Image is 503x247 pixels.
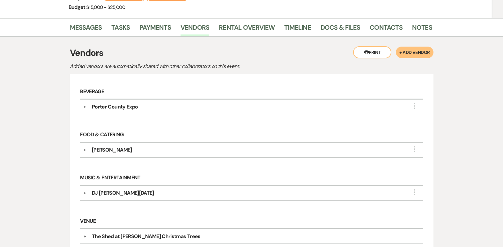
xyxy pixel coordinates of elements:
h3: Vendors [70,46,433,60]
a: Notes [412,22,432,36]
a: Docs & Files [321,22,360,36]
a: Vendors [181,22,209,36]
button: ▼ [81,105,89,109]
button: ▼ [81,148,89,152]
a: Contacts [370,22,403,36]
h6: Music & Entertainment [80,171,423,186]
div: Porter County Expo [92,103,138,111]
a: Payments [139,22,171,36]
div: The Shed at [PERSON_NAME] Christmas Trees [92,233,201,240]
a: Messages [70,22,102,36]
div: [PERSON_NAME] [92,146,132,154]
button: ▼ [81,235,89,238]
a: Rental Overview [219,22,275,36]
a: Tasks [111,22,130,36]
button: ▼ [81,191,89,195]
h6: Food & Catering [80,128,423,143]
a: Timeline [284,22,311,36]
h6: Beverage [80,85,423,100]
button: Print [353,46,391,58]
button: + Add Vendor [396,47,433,58]
span: $15,000 - $25,000 [86,4,125,11]
div: DJ [PERSON_NAME][DATE] [92,189,154,197]
p: Added vendors are automatically shared with other collaborators on this event. [70,62,293,71]
span: Budget: [69,4,87,11]
h6: Venue [80,214,423,229]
